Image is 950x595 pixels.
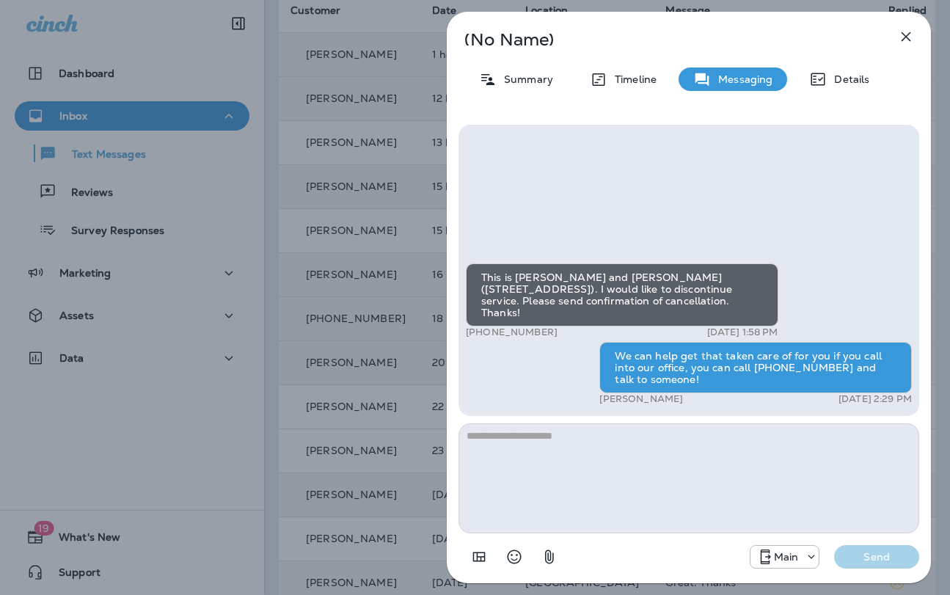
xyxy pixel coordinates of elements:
button: Add in a premade template [464,542,494,572]
p: Summary [497,73,553,85]
p: [PERSON_NAME] [599,393,683,405]
p: [DATE] 1:58 PM [707,326,778,338]
p: Main [774,551,799,563]
div: This is [PERSON_NAME] and [PERSON_NAME] ([STREET_ADDRESS]). I would like to discontinue service. ... [466,263,778,326]
div: We can help get that taken care of for you if you call into our office, you can call [PHONE_NUMBE... [599,342,912,393]
p: Timeline [607,73,657,85]
p: [DATE] 2:29 PM [838,393,912,405]
p: (No Name) [464,34,865,45]
p: Details [827,73,869,85]
div: +1 (817) 482-3792 [750,548,819,566]
p: [PHONE_NUMBER] [466,326,558,338]
p: Messaging [711,73,772,85]
button: Select an emoji [500,542,529,572]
